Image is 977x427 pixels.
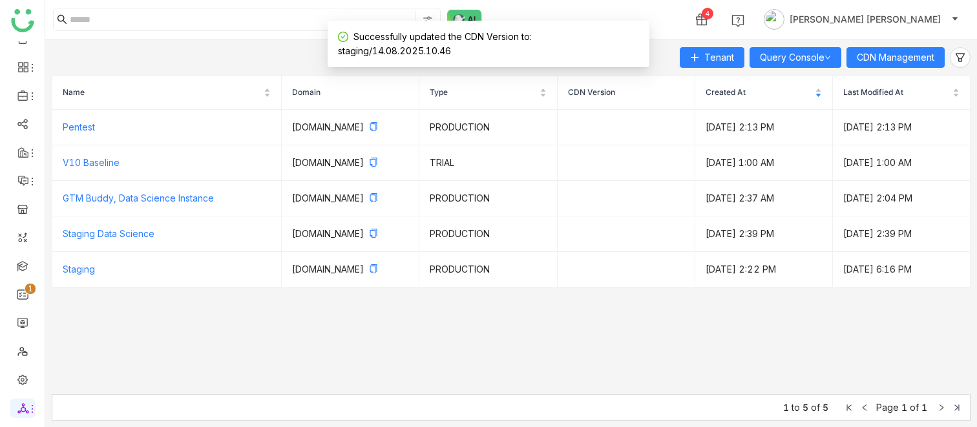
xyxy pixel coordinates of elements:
td: [DATE] 1:00 AM [833,145,971,181]
img: help.svg [731,14,744,27]
span: Page [876,402,899,413]
a: Staging [63,264,95,275]
th: CDN Version [558,76,695,110]
td: [DATE] 2:13 PM [833,110,971,145]
img: avatar [764,9,784,30]
span: Tenant [704,50,734,65]
span: Successfully updated the CDN Version to: staging/14.08.2025.10.46 [338,31,532,56]
span: 1 [783,402,789,413]
img: search-type.svg [423,15,433,25]
a: Pentest [63,121,95,132]
img: logo [11,9,34,32]
button: Query Console [750,47,841,68]
a: Staging Data Science [63,228,154,239]
span: to [792,402,800,413]
td: [DATE] 2:13 PM [695,110,833,145]
td: PRODUCTION [419,110,557,145]
span: [PERSON_NAME] [PERSON_NAME] [790,12,941,26]
td: [DATE] 2:22 PM [695,252,833,287]
span: 1 [901,402,907,413]
span: of [811,402,820,413]
th: Domain [282,76,419,110]
span: 5 [823,402,828,413]
td: [DATE] 6:16 PM [833,252,971,287]
p: [DOMAIN_NAME] [292,191,408,205]
p: [DOMAIN_NAME] [292,262,408,276]
button: [PERSON_NAME] [PERSON_NAME] [761,9,961,30]
p: [DOMAIN_NAME] [292,227,408,241]
td: [DATE] 2:04 PM [833,181,971,216]
a: GTM Buddy, Data Science Instance [63,193,214,203]
a: V10 Baseline [63,157,120,168]
td: PRODUCTION [419,216,557,252]
a: Query Console [760,52,831,63]
button: CDN Management [846,47,945,68]
span: of [910,402,919,413]
td: [DATE] 2:37 AM [695,181,833,216]
td: PRODUCTION [419,181,557,216]
span: 1 [921,402,927,413]
td: [DATE] 1:00 AM [695,145,833,181]
td: [DATE] 2:39 PM [833,216,971,252]
button: Tenant [680,47,744,68]
td: TRIAL [419,145,557,181]
p: [DOMAIN_NAME] [292,120,408,134]
nz-badge-sup: 1 [25,284,36,294]
span: CDN Management [857,50,934,65]
span: 5 [803,402,808,413]
td: PRODUCTION [419,252,557,287]
td: [DATE] 2:39 PM [695,216,833,252]
p: 1 [28,282,33,295]
img: ask-buddy-normal.svg [447,10,482,29]
p: [DOMAIN_NAME] [292,156,408,170]
div: 4 [702,8,713,19]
